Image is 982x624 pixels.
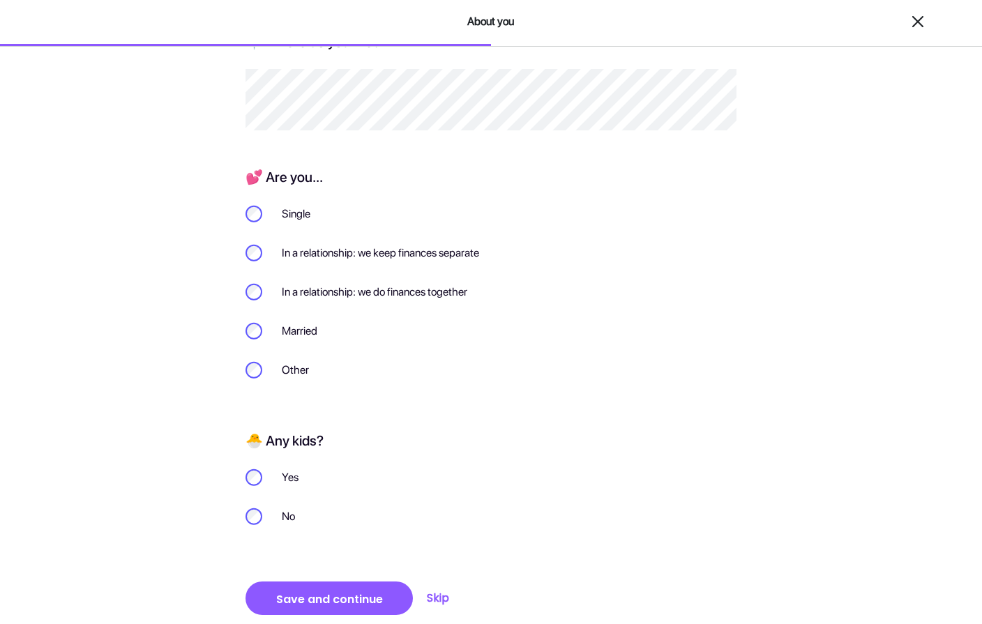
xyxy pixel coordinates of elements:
[245,430,324,451] div: 🐣 Any kids?
[273,461,307,494] div: Yes
[347,13,635,30] div: About you
[269,591,389,608] div: Save and continue
[421,581,455,616] button: Skip
[273,314,326,348] div: Married
[245,167,323,188] div: 💕 Are you...
[273,500,303,533] div: No
[273,275,476,309] div: In a relationship: we do finances together
[273,197,319,231] div: Single
[273,353,317,387] div: Other
[273,236,488,270] div: In a relationship: we keep finances separate
[245,581,413,615] button: Save and continue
